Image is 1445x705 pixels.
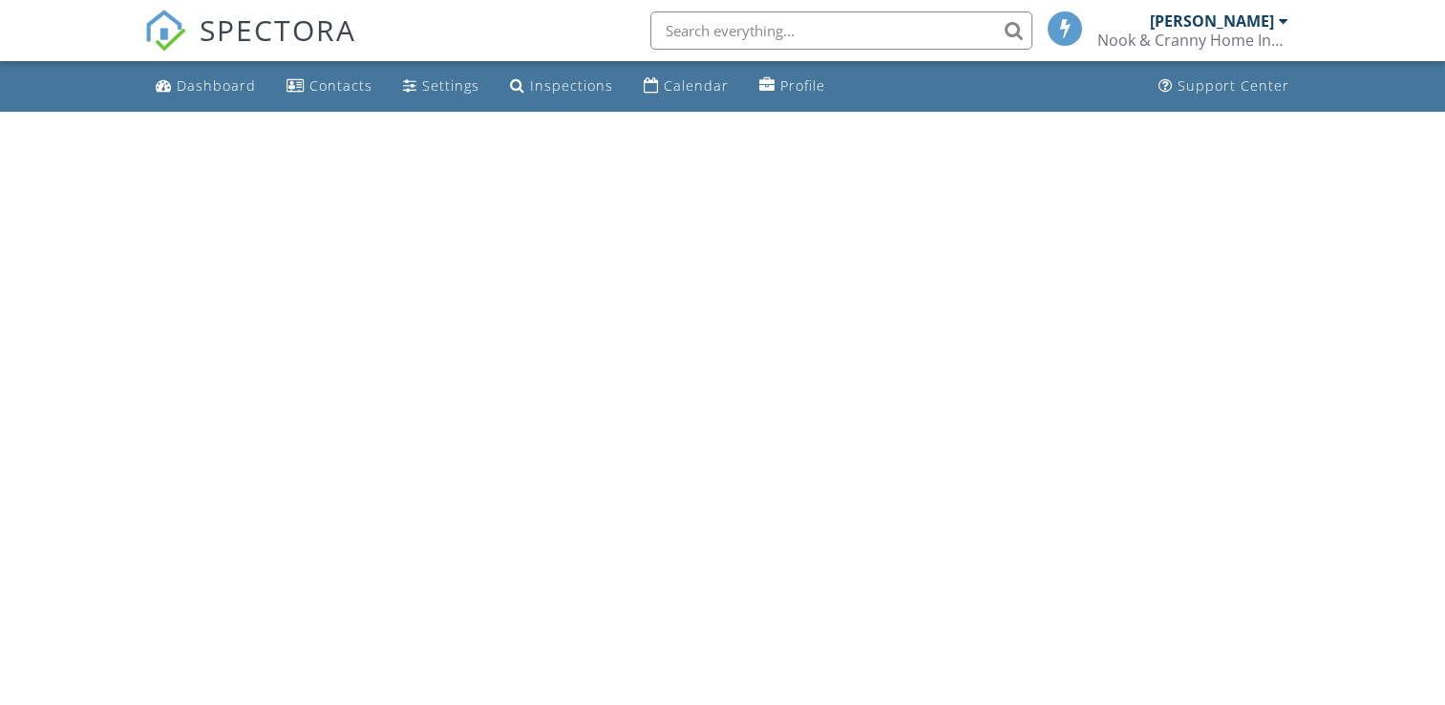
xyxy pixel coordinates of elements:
[395,69,487,104] a: Settings
[148,69,264,104] a: Dashboard
[144,26,356,66] a: SPECTORA
[1097,31,1288,50] div: Nook & Cranny Home Inspections Ltd.
[530,76,613,95] div: Inspections
[1178,76,1289,95] div: Support Center
[279,69,380,104] a: Contacts
[502,69,621,104] a: Inspections
[177,76,256,95] div: Dashboard
[309,76,372,95] div: Contacts
[1150,11,1274,31] div: [PERSON_NAME]
[422,76,479,95] div: Settings
[780,76,825,95] div: Profile
[200,10,356,50] span: SPECTORA
[664,76,729,95] div: Calendar
[1151,69,1297,104] a: Support Center
[752,69,833,104] a: Profile
[636,69,736,104] a: Calendar
[650,11,1032,50] input: Search everything...
[144,10,186,52] img: The Best Home Inspection Software - Spectora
